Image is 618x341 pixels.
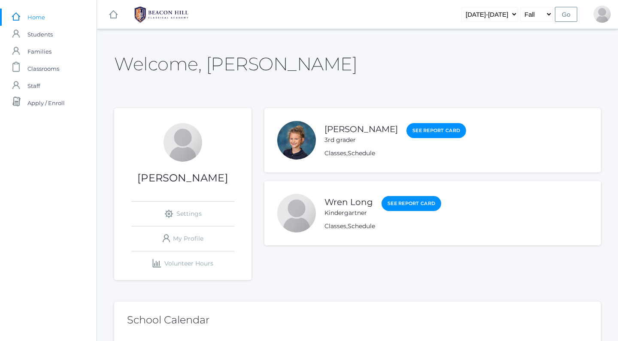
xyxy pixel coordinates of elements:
a: Settings [131,202,234,226]
span: Students [27,26,53,43]
div: Wren Long [277,194,316,232]
a: Classes [324,149,346,157]
a: See Report Card [406,123,466,138]
a: Wren Long [324,197,373,207]
div: Stephen Long [594,6,611,23]
a: [PERSON_NAME] [324,124,398,134]
img: BHCALogos-05-308ed15e86a5a0abce9b8dd61676a3503ac9727e845dece92d48e8588c001991.png [129,4,194,25]
input: Go [555,7,577,22]
span: Apply / Enroll [27,94,65,112]
div: Stephen Long [164,123,202,162]
a: See Report Card [382,196,441,211]
a: Classes [324,222,346,230]
span: Staff [27,77,40,94]
a: My Profile [131,226,234,251]
div: , [324,222,441,231]
h2: Welcome, [PERSON_NAME] [114,54,357,74]
a: Schedule [348,149,375,157]
div: 3rd grader [324,136,398,145]
h2: School Calendar [127,314,588,326]
a: Volunteer Hours [131,251,234,276]
h1: [PERSON_NAME] [114,172,251,184]
span: Classrooms [27,60,59,77]
span: Families [27,43,51,60]
a: Schedule [348,222,375,230]
div: , [324,149,466,158]
div: Idella Long [277,121,316,160]
span: Home [27,9,45,26]
div: Kindergartner [324,208,373,217]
